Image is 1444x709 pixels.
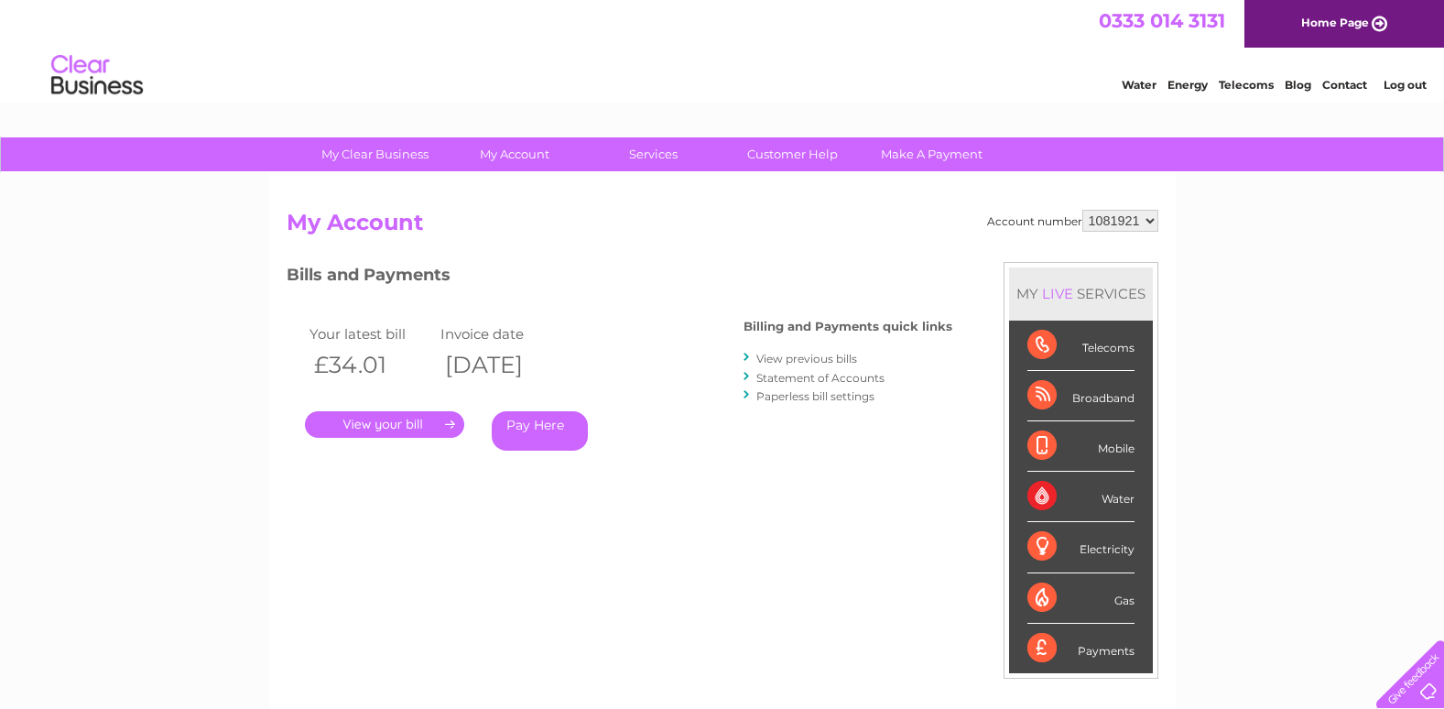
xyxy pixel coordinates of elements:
[1285,78,1311,92] a: Blog
[1219,78,1274,92] a: Telecoms
[439,137,590,171] a: My Account
[1027,421,1135,472] div: Mobile
[1027,472,1135,522] div: Water
[1038,285,1077,302] div: LIVE
[1027,371,1135,421] div: Broadband
[290,10,1156,89] div: Clear Business is a trading name of Verastar Limited (registered in [GEOGRAPHIC_DATA] No. 3667643...
[287,262,952,294] h3: Bills and Payments
[305,411,464,438] a: .
[1027,522,1135,573] div: Electricity
[436,346,568,384] th: [DATE]
[1099,9,1225,32] a: 0333 014 3131
[1027,321,1135,371] div: Telecoms
[50,48,144,104] img: logo.png
[987,210,1158,232] div: Account number
[1027,624,1135,673] div: Payments
[305,322,437,346] td: Your latest bill
[1027,573,1135,624] div: Gas
[756,352,857,365] a: View previous bills
[1167,78,1208,92] a: Energy
[1122,78,1156,92] a: Water
[1009,267,1153,320] div: MY SERVICES
[305,346,437,384] th: £34.01
[756,389,874,403] a: Paperless bill settings
[578,137,729,171] a: Services
[717,137,868,171] a: Customer Help
[1384,78,1427,92] a: Log out
[1322,78,1367,92] a: Contact
[756,371,885,385] a: Statement of Accounts
[492,411,588,451] a: Pay Here
[436,322,568,346] td: Invoice date
[856,137,1007,171] a: Make A Payment
[744,320,952,333] h4: Billing and Payments quick links
[287,210,1158,245] h2: My Account
[299,137,451,171] a: My Clear Business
